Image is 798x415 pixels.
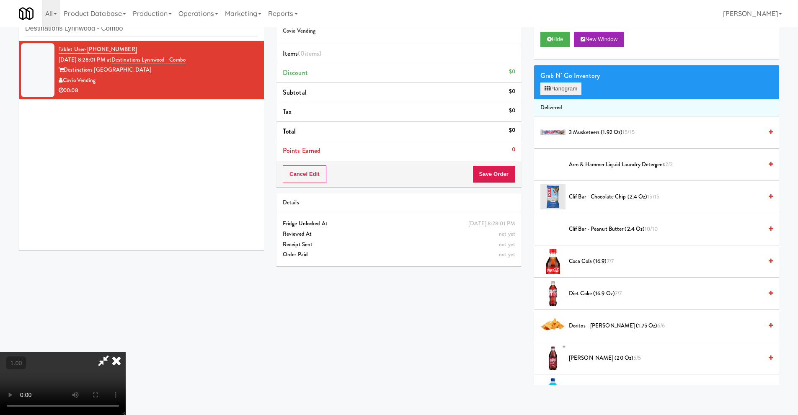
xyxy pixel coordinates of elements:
[622,128,635,136] span: 15/15
[509,86,515,97] div: $0
[509,67,515,77] div: $0
[607,257,614,265] span: 7/7
[283,88,307,97] span: Subtotal
[59,65,258,75] div: Destinations [GEOGRAPHIC_DATA]
[283,198,515,208] div: Details
[569,192,762,202] span: Clif Bar - Chocolate Chip (2.4 oz)
[283,68,308,77] span: Discount
[283,250,515,260] div: Order Paid
[59,45,137,54] a: Tablet User· [PHONE_NUMBER]
[473,165,515,183] button: Save Order
[633,354,641,362] span: 5/5
[59,85,258,96] div: 00:08
[298,49,321,58] span: (0 )
[566,321,773,331] div: Doritos - [PERSON_NAME] (1.75 oz)6/6
[574,32,624,47] button: New Window
[569,160,762,170] span: Arm & Hammer Liquid Laundry Detergent
[283,146,320,155] span: Points Earned
[25,21,258,36] input: Search vision orders
[19,6,34,21] img: Micromart
[499,240,515,248] span: not yet
[468,219,515,229] div: [DATE] 8:28:01 PM
[59,75,258,86] div: Covio Vending
[540,82,581,95] button: Planogram
[283,107,292,116] span: Tax
[665,160,673,168] span: 2/2
[283,28,515,34] h5: Covio Vending
[566,224,773,235] div: Clif Bar - Peanut Butter (2.4 oz)10/10
[283,229,515,240] div: Reviewed At
[569,353,762,363] span: [PERSON_NAME] (20 oz)
[566,256,773,267] div: Coca Cola (16.9)7/7
[569,289,762,299] span: Diet Coke (16.9 oz)
[540,32,570,47] button: Hide
[569,256,762,267] span: Coca Cola (16.9)
[615,289,622,297] span: 7/7
[566,192,773,202] div: Clif Bar - Chocolate Chip (2.4 oz)15/15
[540,70,773,82] div: Grab N' Go Inventory
[509,106,515,116] div: $0
[534,99,779,117] li: Delivered
[305,49,320,58] ng-pluralize: items
[566,289,773,299] div: Diet Coke (16.9 oz)7/7
[19,41,264,99] li: Tablet User· [PHONE_NUMBER][DATE] 8:28:01 PM atDestinations Lynnwood - ComboDestinations [GEOGRAP...
[512,144,515,155] div: 0
[111,56,186,64] a: Destinations Lynnwood - Combo
[566,353,773,363] div: [PERSON_NAME] (20 oz)5/5
[569,321,762,331] span: Doritos - [PERSON_NAME] (1.75 oz)
[283,165,326,183] button: Cancel Edit
[283,219,515,229] div: Fridge Unlocked At
[645,225,658,233] span: 10/10
[59,56,111,64] span: [DATE] 8:28:01 PM at
[499,230,515,238] span: not yet
[509,125,515,136] div: $0
[499,250,515,258] span: not yet
[283,240,515,250] div: Receipt Sent
[657,322,665,330] span: 6/6
[85,45,137,53] span: · [PHONE_NUMBER]
[647,193,659,201] span: 15/15
[569,127,762,138] span: 3 Musketeers (1.92 oz)
[566,160,773,170] div: Arm & Hammer Liquid Laundry Detergent2/2
[569,224,762,235] span: Clif Bar - Peanut Butter (2.4 oz)
[283,49,321,58] span: Items
[566,127,773,138] div: 3 Musketeers (1.92 oz)15/15
[283,126,296,136] span: Total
